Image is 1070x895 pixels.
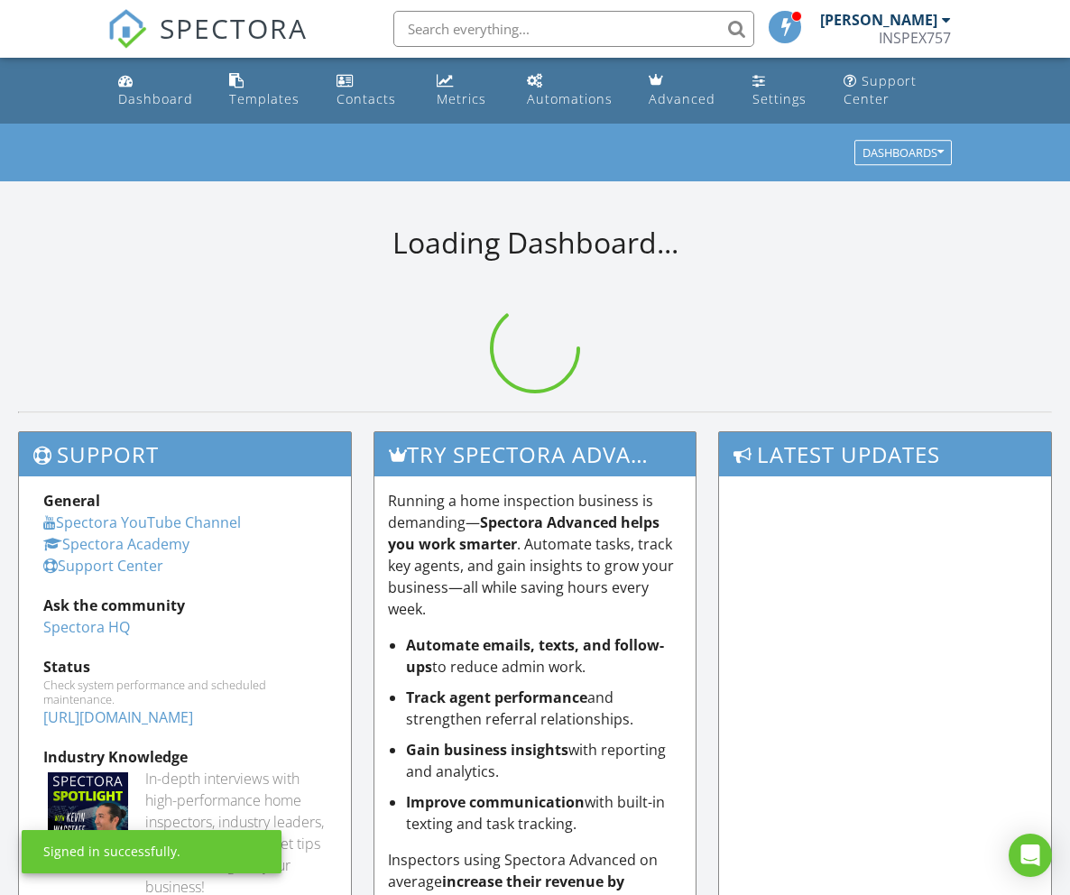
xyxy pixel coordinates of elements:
div: Industry Knowledge [43,746,327,768]
p: Running a home inspection business is demanding— . Automate tasks, track key agents, and gain ins... [388,490,682,620]
strong: Track agent performance [406,687,587,707]
li: with reporting and analytics. [406,739,682,782]
strong: Gain business insights [406,740,568,760]
a: Support Center [43,556,163,576]
a: Automations (Basic) [520,65,627,116]
div: Open Intercom Messenger [1009,834,1052,877]
div: Support Center [844,72,917,107]
h3: Latest Updates [719,432,1051,476]
span: SPECTORA [160,9,308,47]
div: Dashboards [862,147,944,160]
input: Search everything... [393,11,754,47]
strong: Improve communication [406,792,585,812]
div: Signed in successfully. [43,843,180,861]
a: Settings [745,65,822,116]
h3: Try spectora advanced [DATE] [374,432,696,476]
div: Dashboard [118,90,193,107]
strong: Automate emails, texts, and follow-ups [406,635,664,677]
div: Metrics [437,90,486,107]
strong: Spectora Advanced helps you work smarter [388,512,660,554]
a: Support Center [836,65,959,116]
h3: Support [19,432,351,476]
a: Contacts [329,65,414,116]
button: Dashboards [854,141,952,166]
div: Ask the community [43,595,327,616]
a: Templates [222,65,315,116]
div: Contacts [337,90,396,107]
img: Spectoraspolightmain [48,772,128,853]
a: Dashboard [111,65,208,116]
a: Spectora Academy [43,534,189,554]
a: Spectora YouTube Channel [43,512,241,532]
a: SPECTORA [107,24,308,62]
div: Status [43,656,327,678]
li: with built-in texting and task tracking. [406,791,682,835]
li: and strengthen referral relationships. [406,687,682,730]
div: Advanced [649,90,715,107]
a: Metrics [429,65,505,116]
div: Templates [229,90,300,107]
div: Automations [527,90,613,107]
img: The Best Home Inspection Software - Spectora [107,9,147,49]
a: Spectora HQ [43,617,130,637]
div: INSPEX757 [879,29,951,47]
div: Settings [752,90,807,107]
a: Advanced [641,65,731,116]
strong: General [43,491,100,511]
a: [URL][DOMAIN_NAME] [43,707,193,727]
div: [PERSON_NAME] [820,11,937,29]
div: Check system performance and scheduled maintenance. [43,678,327,706]
li: to reduce admin work. [406,634,682,678]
